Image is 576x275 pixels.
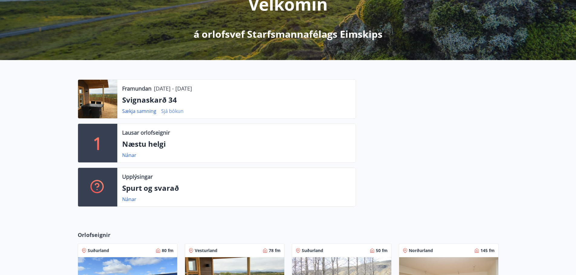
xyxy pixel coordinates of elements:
span: Suðurland [302,248,323,254]
p: [DATE] - [DATE] [154,85,192,92]
a: Nánar [122,152,136,158]
p: Upplýsingar [122,173,153,181]
span: Norðurland [409,248,433,254]
p: á orlofsvef Starfsmannafélags Eimskips [194,27,382,41]
span: 145 fm [480,248,495,254]
a: Sækja samning [122,108,156,114]
p: Svignaskarð 34 [122,95,351,105]
p: 1 [93,132,103,155]
p: Lausar orlofseignir [122,129,170,136]
span: 80 fm [162,248,174,254]
span: Vesturland [195,248,217,254]
span: Orlofseignir [78,231,110,239]
p: Framundan [122,85,151,92]
p: Spurt og svarað [122,183,351,193]
p: Næstu helgi [122,139,351,149]
span: 78 fm [269,248,281,254]
span: 50 fm [376,248,388,254]
span: Suðurland [88,248,109,254]
a: Sjá bókun [161,108,184,114]
a: Nánar [122,196,136,203]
